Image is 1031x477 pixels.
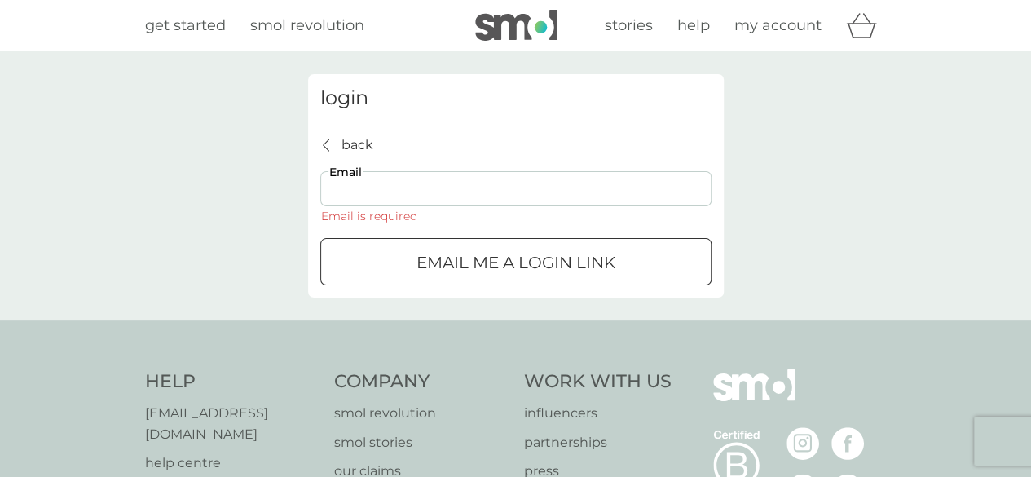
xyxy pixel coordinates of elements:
a: get started [145,14,226,38]
img: smol [713,369,795,425]
button: Email me a login link [320,238,712,285]
span: smol revolution [250,16,364,34]
p: back [341,135,373,156]
div: Email is required [320,210,418,222]
span: stories [605,16,653,34]
a: stories [605,14,653,38]
a: help centre [145,453,319,474]
a: smol revolution [334,403,508,424]
a: influencers [524,403,672,424]
a: smol revolution [250,14,364,38]
img: visit the smol Instagram page [786,427,819,460]
h3: login [320,86,712,110]
img: visit the smol Facebook page [831,427,864,460]
a: partnerships [524,432,672,453]
h4: Company [334,369,508,395]
a: my account [734,14,822,38]
a: help [677,14,710,38]
p: Email me a login link [416,250,615,276]
span: my account [734,16,822,34]
a: smol stories [334,432,508,453]
span: help [677,16,710,34]
div: basket [846,9,887,42]
img: smol [475,10,557,41]
h4: Help [145,369,319,395]
a: [EMAIL_ADDRESS][DOMAIN_NAME] [145,403,319,444]
span: get started [145,16,226,34]
h4: Work With Us [524,369,672,395]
